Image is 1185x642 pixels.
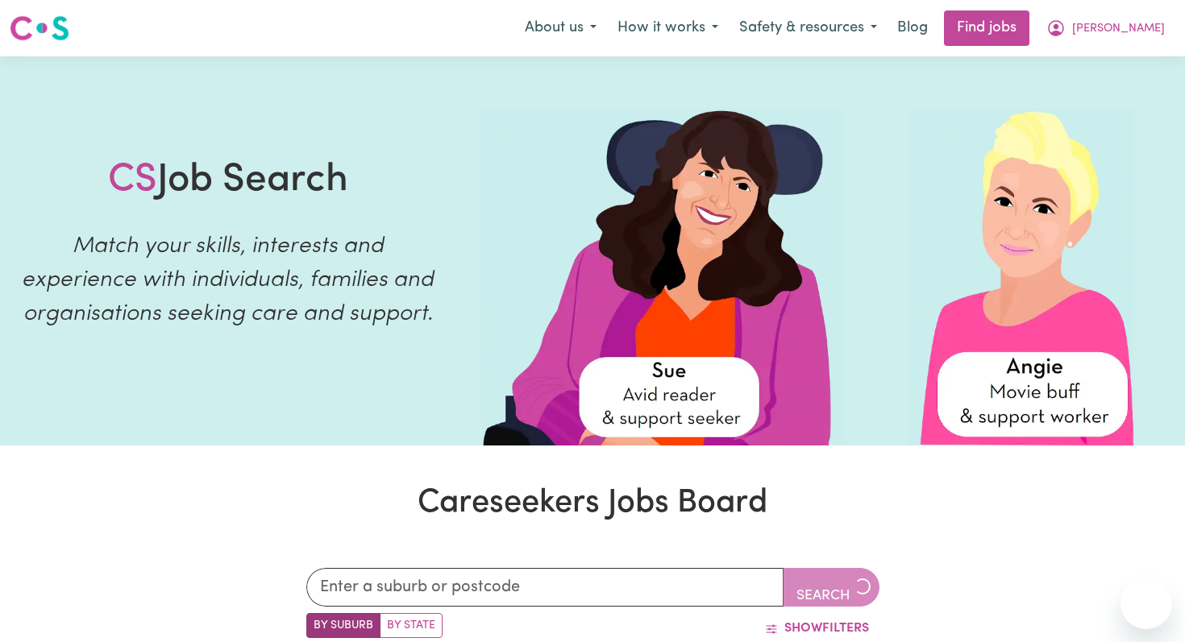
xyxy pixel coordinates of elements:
button: My Account [1036,11,1175,45]
a: Careseekers logo [10,10,69,47]
p: Match your skills, interests and experience with individuals, families and organisations seeking ... [19,230,436,331]
label: Search by suburb/post code [306,613,380,638]
span: [PERSON_NAME] [1072,20,1165,38]
input: Enter a suburb or postcode [306,568,784,607]
button: About us [514,11,607,45]
span: CS [108,161,157,200]
label: Search by state [380,613,443,638]
h1: Job Search [108,158,348,205]
a: Find jobs [944,10,1029,46]
span: Show [784,622,822,635]
button: How it works [607,11,729,45]
img: Careseekers logo [10,14,69,43]
button: Safety & resources [729,11,888,45]
a: Blog [888,10,938,46]
iframe: Button to launch messaging window [1121,578,1172,629]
